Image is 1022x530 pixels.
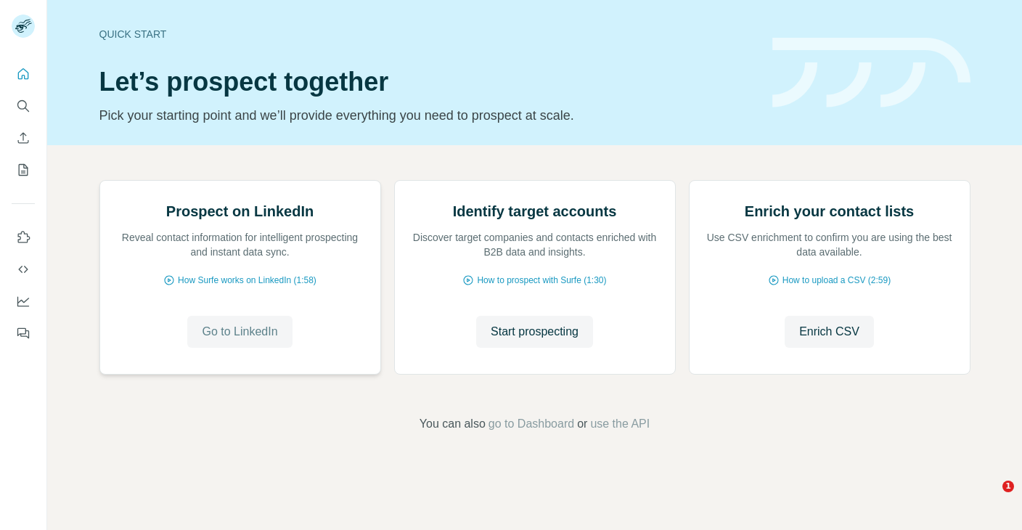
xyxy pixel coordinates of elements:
p: Use CSV enrichment to confirm you are using the best data available. [704,230,955,259]
h1: Let’s prospect together [99,68,755,97]
p: Discover target companies and contacts enriched with B2B data and insights. [409,230,661,259]
span: Go to LinkedIn [202,323,277,341]
button: Use Surfe API [12,256,35,282]
button: Dashboard [12,288,35,314]
h2: Enrich your contact lists [745,201,914,221]
img: banner [772,38,970,108]
span: Start prospecting [491,323,579,341]
iframe: Intercom live chat [973,481,1007,515]
button: Go to LinkedIn [187,316,292,348]
button: Search [12,93,35,119]
div: Quick start [99,27,755,41]
p: Reveal contact information for intelligent prospecting and instant data sync. [115,230,366,259]
button: Use Surfe on LinkedIn [12,224,35,250]
button: Enrich CSV [12,125,35,151]
button: My lists [12,157,35,183]
button: use the API [590,415,650,433]
h2: Prospect on LinkedIn [166,201,314,221]
button: Feedback [12,320,35,346]
button: Start prospecting [476,316,593,348]
h2: Identify target accounts [453,201,617,221]
button: Quick start [12,61,35,87]
button: go to Dashboard [488,415,574,433]
p: Pick your starting point and we’ll provide everything you need to prospect at scale. [99,105,755,126]
span: or [577,415,587,433]
span: How to prospect with Surfe (1:30) [477,274,606,287]
span: 1 [1002,481,1014,492]
span: You can also [420,415,486,433]
span: How Surfe works on LinkedIn (1:58) [178,274,316,287]
iframe: Intercom notifications message [732,274,1022,491]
